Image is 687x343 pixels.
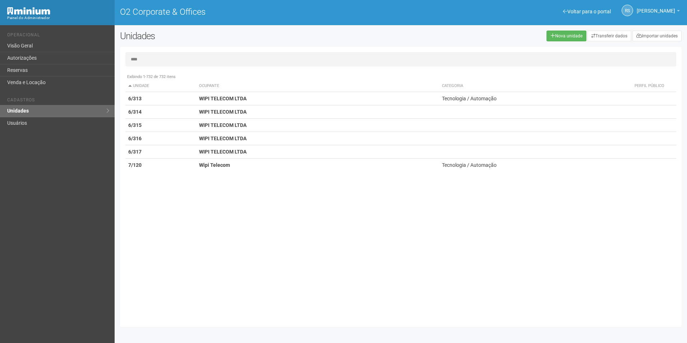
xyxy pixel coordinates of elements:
strong: WIPI TELECOM LTDA [199,136,246,141]
img: Minium [7,7,50,15]
a: Nova unidade [547,31,586,41]
th: Unidade: activate to sort column descending [125,80,196,92]
th: Perfil público: activate to sort column ascending [623,80,676,92]
th: Ocupante: activate to sort column ascending [196,80,439,92]
span: Rayssa Soares Ribeiro [637,1,675,14]
strong: WIPI TELECOM LTDA [199,149,246,155]
a: [PERSON_NAME] [637,9,680,15]
strong: 6/314 [128,109,142,115]
td: Tecnologia / Automação [439,159,623,172]
li: Cadastros [7,97,109,105]
div: Painel do Administrador [7,15,109,21]
a: Importar unidades [632,31,682,41]
strong: Wipi Telecom [199,162,230,168]
a: Transferir dados [587,31,631,41]
li: Operacional [7,32,109,40]
th: Categoria: activate to sort column ascending [439,80,623,92]
strong: 7/120 [128,162,142,168]
strong: 6/313 [128,96,142,101]
strong: WIPI TELECOM LTDA [199,96,246,101]
h1: O2 Corporate & Offices [120,7,396,17]
div: Exibindo 1-732 de 732 itens [125,74,676,80]
a: Voltar para o portal [563,9,611,14]
strong: WIPI TELECOM LTDA [199,109,246,115]
td: Tecnologia / Automação [439,92,623,105]
h2: Unidades [120,31,348,41]
a: RS [622,5,633,16]
strong: 6/317 [128,149,142,155]
strong: 6/316 [128,136,142,141]
strong: 6/315 [128,122,142,128]
strong: WIPI TELECOM LTDA [199,122,246,128]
